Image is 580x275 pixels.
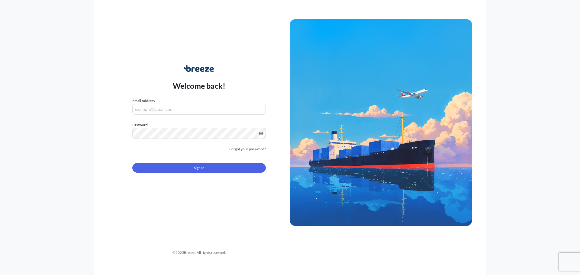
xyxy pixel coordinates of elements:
a: Forgot your password? [229,146,266,152]
button: Sign In [132,163,266,173]
label: Email Address [132,98,155,104]
p: Welcome back! [173,81,226,91]
input: example@gmail.com [132,104,266,115]
div: © 2025 Breeze. All rights reserved. [108,250,290,256]
img: Ship illustration [290,19,472,226]
button: Show password [259,131,263,136]
span: Sign In [194,165,205,171]
label: Password [132,122,266,128]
